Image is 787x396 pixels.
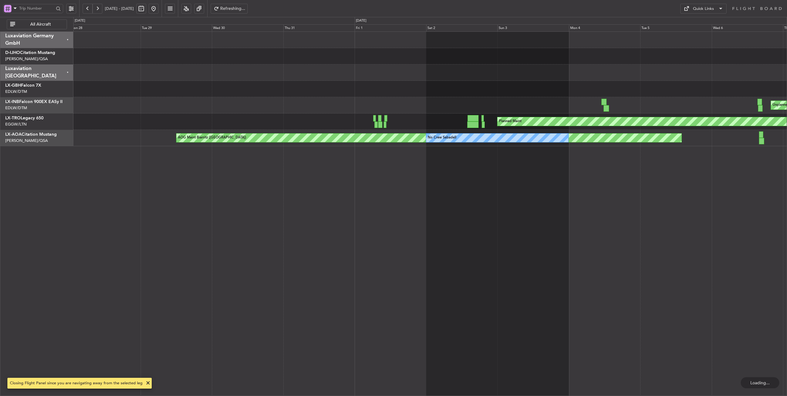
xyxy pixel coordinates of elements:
[640,24,711,32] div: Tue 5
[5,122,27,127] a: EGGW/LTN
[283,24,355,32] div: Thu 31
[141,24,212,32] div: Tue 29
[5,116,43,120] a: LX-TROLegacy 650
[426,24,497,32] div: Sat 2
[5,51,20,55] span: D-IJHO
[5,132,57,137] a: LX-AOACitation Mustang
[5,83,21,88] span: LX-GBH
[355,24,426,32] div: Fri 1
[5,116,21,120] span: LX-TRO
[569,24,640,32] div: Mon 4
[712,24,783,32] div: Wed 6
[5,100,63,104] a: LX-INBFalcon 900EX EASy II
[741,377,779,388] div: Loading...
[5,138,48,143] a: [PERSON_NAME]/QSA
[10,380,142,386] div: Closing Flight Panel since you are navigating away from the selected leg
[5,105,27,111] a: EDLW/DTM
[220,6,245,11] span: Refreshing...
[499,117,521,126] div: Planned Maint
[75,18,85,23] div: [DATE]
[5,132,22,137] span: LX-AOA
[7,19,67,29] button: All Aircraft
[69,24,141,32] div: Mon 28
[5,83,41,88] a: LX-GBHFalcon 7X
[428,133,456,142] div: No Crew Sabadell
[5,100,19,104] span: LX-INB
[19,4,54,13] input: Trip Number
[497,24,569,32] div: Sun 3
[5,51,55,55] a: D-IJHOCitation Mustang
[178,133,246,142] div: AOG Maint Biarritz ([GEOGRAPHIC_DATA])
[211,4,248,14] button: Refreshing...
[356,18,366,23] div: [DATE]
[5,56,48,62] a: [PERSON_NAME]/QSA
[105,6,134,11] span: [DATE] - [DATE]
[16,22,65,27] span: All Aircraft
[212,24,283,32] div: Wed 30
[5,89,27,94] a: EDLW/DTM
